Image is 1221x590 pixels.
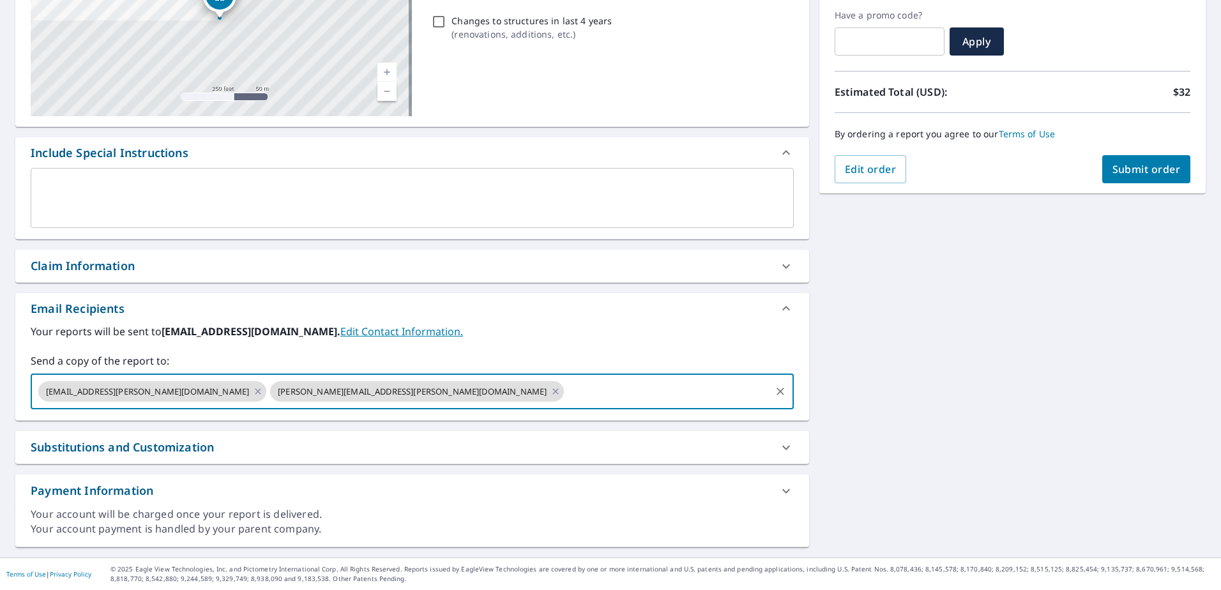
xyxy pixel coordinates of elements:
[1173,84,1190,100] p: $32
[1112,162,1181,176] span: Submit order
[960,34,994,49] span: Apply
[31,353,794,368] label: Send a copy of the report to:
[15,474,809,507] div: Payment Information
[999,128,1056,140] a: Terms of Use
[31,522,794,536] div: Your account payment is handled by your parent company.
[38,381,266,402] div: [EMAIL_ADDRESS][PERSON_NAME][DOMAIN_NAME]
[31,257,135,275] div: Claim Information
[38,386,257,398] span: [EMAIL_ADDRESS][PERSON_NAME][DOMAIN_NAME]
[110,564,1215,584] p: © 2025 Eagle View Technologies, Inc. and Pictometry International Corp. All Rights Reserved. Repo...
[31,144,188,162] div: Include Special Instructions
[270,386,554,398] span: [PERSON_NAME][EMAIL_ADDRESS][PERSON_NAME][DOMAIN_NAME]
[451,14,612,27] p: Changes to structures in last 4 years
[835,128,1190,140] p: By ordering a report you agree to our
[835,10,944,21] label: Have a promo code?
[340,324,463,338] a: EditContactInfo
[270,381,564,402] div: [PERSON_NAME][EMAIL_ADDRESS][PERSON_NAME][DOMAIN_NAME]
[31,482,153,499] div: Payment Information
[31,507,794,522] div: Your account will be charged once your report is delivered.
[31,439,214,456] div: Substitutions and Customization
[15,431,809,464] div: Substitutions and Customization
[771,382,789,400] button: Clear
[835,155,907,183] button: Edit order
[835,84,1013,100] p: Estimated Total (USD):
[6,570,91,578] p: |
[451,27,612,41] p: ( renovations, additions, etc. )
[845,162,897,176] span: Edit order
[162,324,340,338] b: [EMAIL_ADDRESS][DOMAIN_NAME].
[50,570,91,579] a: Privacy Policy
[950,27,1004,56] button: Apply
[15,137,809,168] div: Include Special Instructions
[1102,155,1191,183] button: Submit order
[377,63,397,82] a: Current Level 17, Zoom In
[15,250,809,282] div: Claim Information
[31,300,125,317] div: Email Recipients
[15,293,809,324] div: Email Recipients
[377,82,397,101] a: Current Level 17, Zoom Out
[31,324,794,339] label: Your reports will be sent to
[6,570,46,579] a: Terms of Use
